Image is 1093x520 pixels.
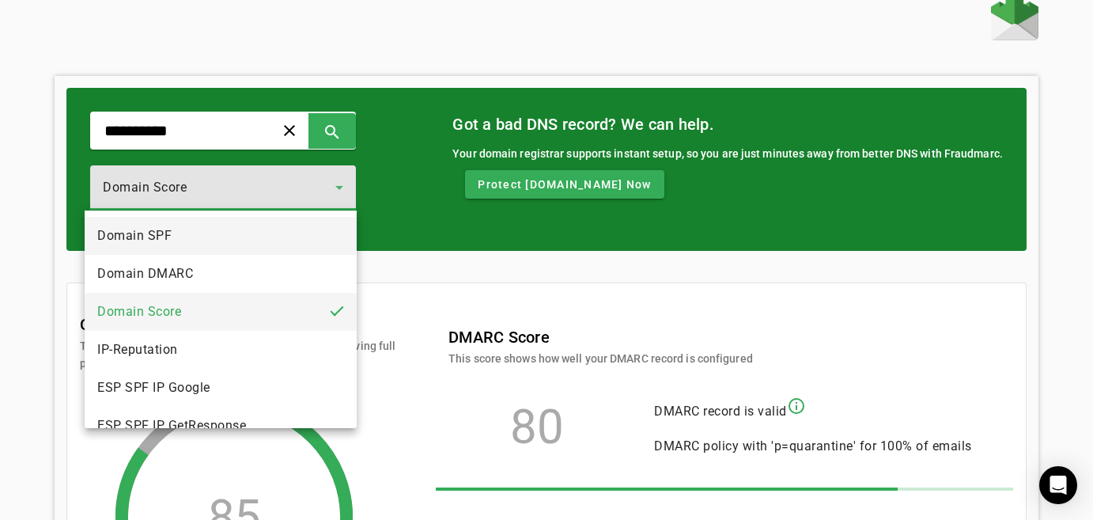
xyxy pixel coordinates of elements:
[97,416,246,435] span: ESP SPF IP GetResponse
[97,264,193,283] span: Domain DMARC
[97,340,178,359] span: IP-Reputation
[97,226,172,245] span: Domain SPF
[1039,466,1077,504] div: Open Intercom Messenger
[97,302,181,321] span: Domain Score
[97,378,210,397] span: ESP SPF IP Google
